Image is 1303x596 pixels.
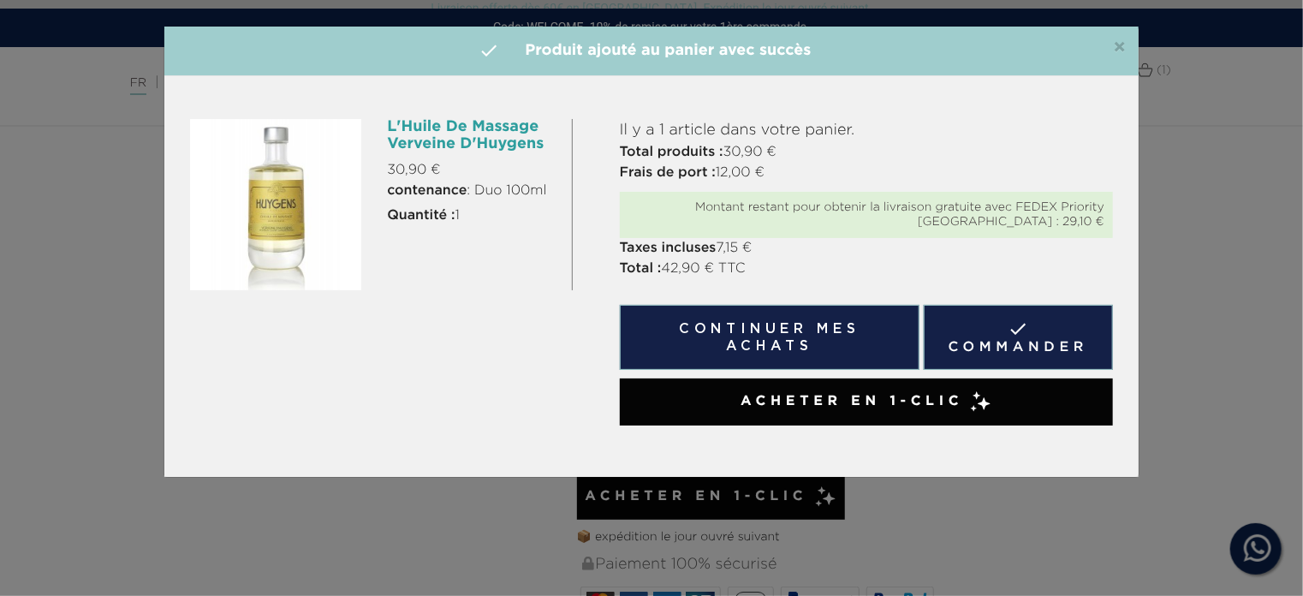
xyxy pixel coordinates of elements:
h6: L'Huile De Massage Verveine D'Huygens [387,119,558,153]
img: L'HUILE DE MASSAGE 100ml VERVEINE D'HUYG [190,119,361,290]
strong: contenance [387,184,467,198]
p: 7,15 € [620,238,1113,259]
strong: Taxes incluses [620,241,717,255]
div: Montant restant pour obtenir la livraison gratuite avec FEDEX Priority [GEOGRAPHIC_DATA] : 29,10 € [628,200,1104,229]
strong: Total : [620,262,662,276]
p: 1 [387,206,558,226]
strong: Frais de port : [620,166,716,180]
h4: Produit ajouté au panier avec succès [177,39,1126,63]
p: 12,00 € [620,163,1113,183]
button: Continuer mes achats [620,305,919,370]
p: 30,90 € [620,142,1113,163]
strong: Total produits : [620,146,723,159]
p: Il y a 1 article dans votre panier. [620,119,1113,142]
span: × [1113,38,1126,58]
span: : Duo 100ml [387,181,546,201]
p: 30,90 € [387,160,558,181]
button: Close [1113,38,1126,58]
p: 42,90 € TTC [620,259,1113,279]
i:  [479,40,499,61]
strong: Quantité : [387,209,455,223]
a: Commander [924,305,1113,370]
